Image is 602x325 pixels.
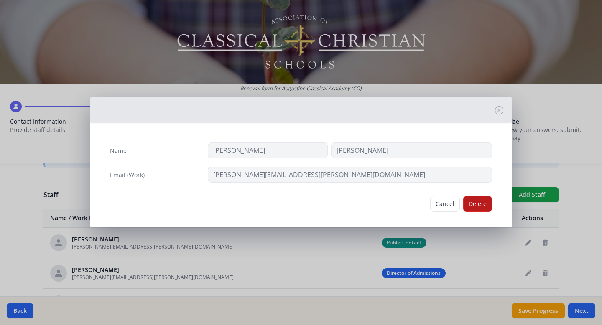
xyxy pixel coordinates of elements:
[208,167,492,183] input: contact@site.com
[110,147,127,155] label: Name
[331,142,492,158] input: Last Name
[463,196,492,212] button: Delete
[110,171,145,179] label: Email (Work)
[430,196,460,212] button: Cancel
[208,142,328,158] input: First Name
